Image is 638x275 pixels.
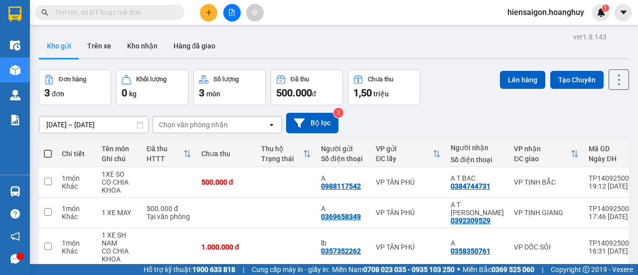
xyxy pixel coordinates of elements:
[192,266,235,274] strong: 1900 633 818
[499,6,592,18] span: hiensaigon.hoanghuy
[373,90,389,98] span: triệu
[159,120,228,130] div: Chọn văn phòng nhận
[213,76,239,83] div: Số lượng
[589,213,637,221] div: 17:46 [DATE]
[276,87,312,99] span: 500.000
[376,209,441,217] div: VP TÂN PHÚ
[573,31,607,42] div: ver 1.8.143
[251,9,258,16] span: aim
[10,65,20,75] img: warehouse-icon
[376,145,433,153] div: VP gửi
[321,239,366,247] div: lb
[333,108,343,118] sup: 2
[205,9,212,16] span: plus
[147,213,191,221] div: Tại văn phòng
[312,90,316,98] span: đ
[52,90,64,98] span: đơn
[10,90,20,100] img: warehouse-icon
[550,71,604,89] button: Tạo Chuyến
[39,69,111,105] button: Đơn hàng3đơn
[102,155,137,163] div: Ghi chú
[246,4,264,21] button: aim
[376,243,441,251] div: VP TÂN PHÚ
[147,145,183,153] div: Đã thu
[451,217,490,225] div: 0392309529
[8,6,21,21] img: logo-vxr
[542,264,543,275] span: |
[193,69,266,105] button: Số lượng3món
[261,145,303,153] div: Thu hộ
[589,155,629,163] div: Ngày ĐH
[514,209,579,217] div: VP TỊNH GIANG
[371,141,446,167] th: Toggle SortBy
[10,254,20,264] span: message
[119,34,165,58] button: Kho nhận
[332,264,455,275] span: Miền Nam
[514,145,571,153] div: VP nhận
[368,76,393,83] div: Chưa thu
[62,213,92,221] div: Khác
[363,266,455,274] strong: 0708 023 035 - 0935 103 250
[102,209,137,217] div: 1 XE MAY
[451,174,504,182] div: A T BAC
[102,145,137,153] div: Tên món
[62,182,92,190] div: Khác
[321,247,361,255] div: 0357352262
[199,87,204,99] span: 3
[619,8,628,17] span: caret-down
[286,113,338,133] button: Bộ lọc
[589,174,637,182] div: TP1409250033
[376,178,441,186] div: VP TÂN PHÚ
[122,87,127,99] span: 0
[55,7,172,18] input: Tìm tên, số ĐT hoặc mã đơn
[201,150,251,158] div: Chưa thu
[589,145,629,153] div: Mã GD
[147,205,191,213] div: 500.000 đ
[321,182,361,190] div: 0988117542
[353,87,372,99] span: 1,50
[147,155,183,163] div: HTTT
[10,209,20,219] span: question-circle
[116,69,188,105] button: Khối lượng0kg
[583,266,590,273] span: copyright
[615,4,632,21] button: caret-down
[201,243,251,251] div: 1.000.000 đ
[10,186,20,197] img: warehouse-icon
[589,239,637,247] div: TP1409250031
[491,266,534,274] strong: 0369 525 060
[62,239,92,247] div: 1 món
[589,205,637,213] div: TP1409250032
[62,150,92,158] div: Chi tiết
[321,205,366,213] div: A
[451,247,490,255] div: 0358350761
[200,4,217,21] button: plus
[102,247,137,263] div: CO CHIA KHOA
[451,156,504,164] div: Số điện thoại
[10,40,20,50] img: warehouse-icon
[451,239,504,247] div: A
[256,141,316,167] th: Toggle SortBy
[41,9,48,16] span: search
[62,247,92,255] div: Khác
[144,264,235,275] span: Hỗ trợ kỹ thuật:
[463,264,534,275] span: Miền Bắc
[514,155,571,163] div: ĐC giao
[321,213,361,221] div: 0369658349
[348,69,420,105] button: Chưa thu1,50 triệu
[500,71,545,89] button: Lên hàng
[602,4,609,11] sup: 1
[589,182,637,190] div: 19:12 [DATE]
[39,117,148,133] input: Select a date range.
[509,141,584,167] th: Toggle SortBy
[102,178,137,194] div: CO CHIA KHOA
[10,115,20,125] img: solution-icon
[206,90,220,98] span: món
[252,264,329,275] span: Cung cấp máy in - giấy in:
[451,182,490,190] div: 0384744731
[604,4,607,11] span: 1
[321,155,366,163] div: Số điện thoại
[59,76,86,83] div: Đơn hàng
[129,90,137,98] span: kg
[201,178,251,186] div: 500.000 đ
[165,34,223,58] button: Hàng đã giao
